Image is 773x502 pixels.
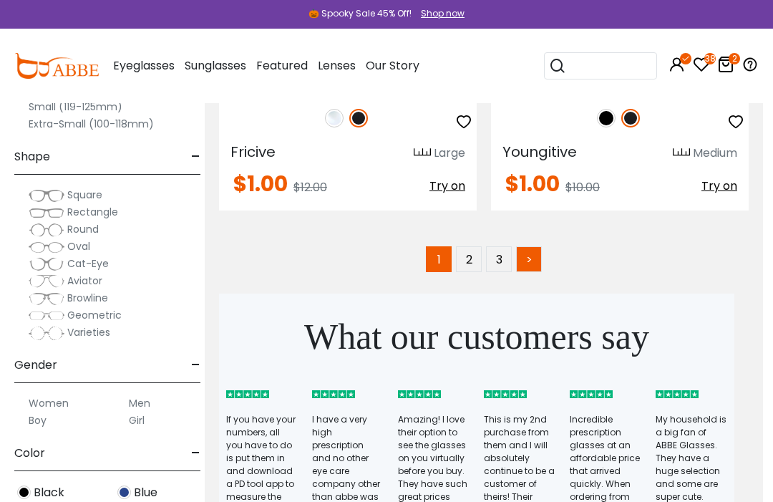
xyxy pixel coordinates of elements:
img: Aviator.png [29,274,64,289]
img: 5-star [656,390,699,398]
label: Boy [29,412,47,429]
span: Aviator [67,274,102,288]
a: Shop now [414,7,465,19]
img: 5-star [226,390,269,398]
span: - [191,436,200,470]
div: Large [434,145,465,162]
span: Try on [701,178,737,194]
span: Sunglasses [185,57,246,74]
span: Color [14,436,45,470]
img: Blue [117,486,131,499]
span: Black [34,484,64,501]
img: abbeglasses.com [14,53,99,79]
img: Clear [325,109,344,127]
span: - [191,348,200,382]
a: > [516,246,542,272]
a: 2 [456,246,482,272]
span: Geometric [67,308,122,322]
img: 5-star [312,390,355,398]
span: $10.00 [565,179,600,196]
span: Gender [14,348,57,382]
span: Varieties [67,325,110,339]
img: 5-star [398,390,441,398]
img: Cat-Eye.png [29,257,64,271]
span: 1 [426,246,452,272]
span: Youngitive [502,142,577,162]
span: Shape [14,140,50,174]
span: - [191,140,200,174]
img: Black [17,486,31,499]
img: size ruler [673,148,690,158]
span: $12.00 [293,179,327,196]
span: Oval [67,239,90,254]
a: 2 [717,59,734,75]
label: Men [129,395,150,412]
span: $1.00 [505,168,560,199]
a: 3 [486,246,512,272]
span: Blue [134,484,157,501]
i: 2 [729,53,740,64]
img: Black [597,109,616,127]
img: 5-star [570,390,613,398]
img: 5-star [484,390,527,398]
span: Eyeglasses [113,57,175,74]
button: Try on [429,173,465,199]
span: Fricive [230,142,276,162]
span: Our Story [366,57,419,74]
span: Featured [256,57,308,74]
label: Small (119-125mm) [29,98,122,115]
img: Browline.png [29,291,64,306]
span: Round [67,222,99,236]
button: Try on [701,173,737,199]
img: Matte Black [349,109,368,127]
span: Browline [67,291,108,305]
img: Geometric.png [29,309,64,323]
div: Shop now [421,7,465,20]
span: Cat-Eye [67,256,109,271]
label: Women [29,395,69,412]
img: Matte Black [621,109,640,127]
i: 38 [704,53,716,64]
label: Extra-Small (100-118mm) [29,115,154,132]
img: size ruler [414,148,431,158]
h2: What our customers say [219,294,734,380]
img: Rectangle.png [29,206,64,220]
span: Try on [429,178,465,194]
img: Varieties.png [29,326,64,341]
span: $1.00 [233,168,288,199]
span: Lenses [318,57,356,74]
span: Rectangle [67,205,118,219]
a: 38 [693,59,710,75]
img: Oval.png [29,240,64,254]
span: Square [67,188,102,202]
img: Square.png [29,188,64,203]
div: Medium [693,145,737,162]
label: Girl [129,412,145,429]
div: 🎃 Spooky Sale 45% Off! [308,7,412,20]
img: Round.png [29,223,64,237]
